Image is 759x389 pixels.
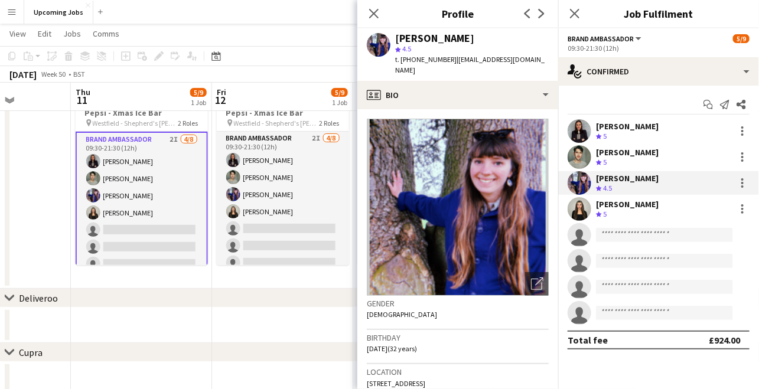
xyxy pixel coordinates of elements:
[558,57,759,86] div: Confirmed
[367,119,549,296] img: Crew avatar or photo
[76,107,208,118] h3: Pepsi - Xmas Ice Bar
[357,6,558,21] h3: Profile
[332,98,347,107] div: 1 Job
[367,298,549,309] h3: Gender
[38,28,51,39] span: Edit
[367,310,437,319] span: [DEMOGRAPHIC_DATA]
[603,132,607,140] span: 5
[596,147,659,158] div: [PERSON_NAME]
[357,81,558,109] div: Bio
[558,6,759,21] h3: Job Fulfilment
[367,332,549,343] h3: Birthday
[190,88,207,97] span: 5/9
[596,121,659,132] div: [PERSON_NAME]
[63,28,81,39] span: Jobs
[603,184,612,192] span: 4.5
[525,272,549,296] div: Open photos pop-in
[76,90,208,265] app-job-card: 09:30-21:30 (12h)5/9Pepsi - Xmas Ice Bar Westfield - Shepherd's [PERSON_NAME]2 RolesBrand Ambassa...
[217,87,226,97] span: Fri
[234,119,320,128] span: Westfield - Shepherd's [PERSON_NAME]
[58,26,86,41] a: Jobs
[76,132,208,294] app-card-role: Brand Ambassador2I4/809:30-21:30 (12h)[PERSON_NAME][PERSON_NAME][PERSON_NAME][PERSON_NAME]
[395,55,457,64] span: t. [PHONE_NUMBER]
[19,292,58,304] div: Deliveroo
[9,28,26,39] span: View
[395,33,474,44] div: [PERSON_NAME]
[88,26,124,41] a: Comms
[603,210,607,218] span: 5
[320,119,340,128] span: 2 Roles
[733,34,750,43] span: 5/9
[568,44,750,53] div: 09:30-21:30 (12h)
[217,132,349,292] app-card-role: Brand Ambassador2I4/809:30-21:30 (12h)[PERSON_NAME][PERSON_NAME][PERSON_NAME][PERSON_NAME]
[39,70,69,79] span: Week 50
[395,55,545,74] span: | [EMAIL_ADDRESS][DOMAIN_NAME]
[367,379,425,388] span: [STREET_ADDRESS]
[93,119,178,128] span: Westfield - Shepherd's [PERSON_NAME]
[24,1,93,24] button: Upcoming Jobs
[9,68,37,80] div: [DATE]
[93,28,119,39] span: Comms
[596,199,659,210] div: [PERSON_NAME]
[709,334,740,346] div: £924.00
[76,87,90,97] span: Thu
[402,44,411,53] span: 4.5
[217,90,349,265] app-job-card: 09:30-21:30 (12h)5/9Pepsi - Xmas Ice Bar Westfield - Shepherd's [PERSON_NAME]2 RolesBrand Ambassa...
[215,93,226,107] span: 12
[367,344,417,353] span: [DATE] (32 years)
[596,173,659,184] div: [PERSON_NAME]
[217,107,349,118] h3: Pepsi - Xmas Ice Bar
[33,26,56,41] a: Edit
[191,98,206,107] div: 1 Job
[73,70,85,79] div: BST
[568,34,634,43] span: Brand Ambassador
[19,346,43,358] div: Cupra
[568,334,608,346] div: Total fee
[603,158,607,166] span: 5
[356,93,371,107] span: 13
[331,88,348,97] span: 5/9
[74,93,90,107] span: 11
[367,367,549,377] h3: Location
[568,34,643,43] button: Brand Ambassador
[5,26,31,41] a: View
[178,119,198,128] span: 2 Roles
